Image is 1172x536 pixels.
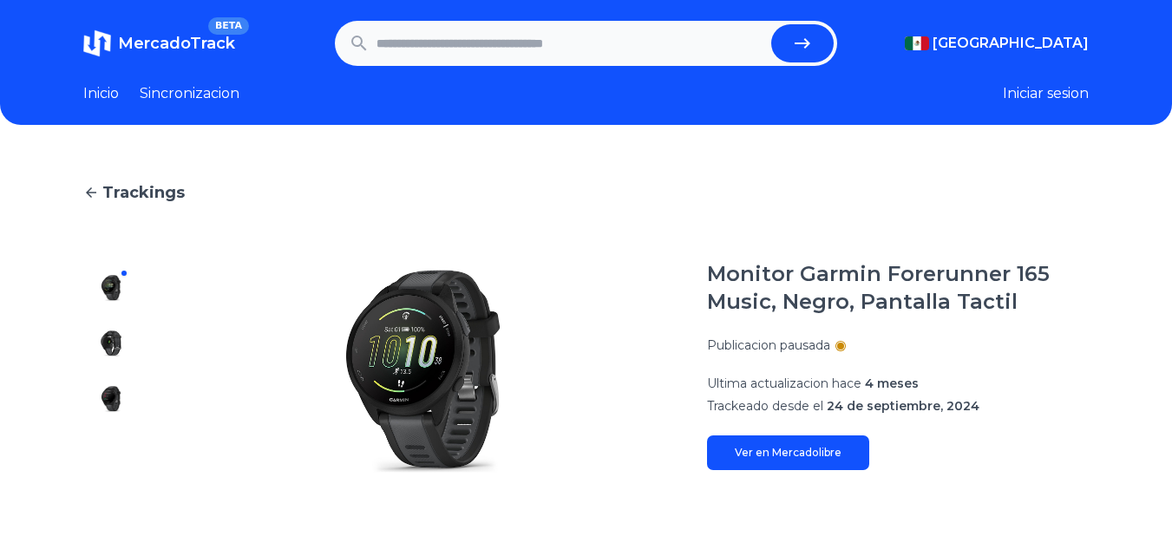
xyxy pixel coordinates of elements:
[707,376,861,391] span: Ultima actualizacion hace
[827,398,979,414] span: 24 de septiembre, 2024
[707,260,1089,316] h1: Monitor Garmin Forerunner 165 Music, Negro, Pantalla Tactil
[102,180,185,205] span: Trackings
[97,274,125,302] img: Monitor Garmin Forerunner 165 Music, Negro, Pantalla Tactil
[97,441,125,468] img: Monitor Garmin Forerunner 165 Music, Negro, Pantalla Tactil
[118,34,235,53] span: MercadoTrack
[707,435,869,470] a: Ver en Mercadolibre
[707,337,830,354] p: Publicacion pausada
[707,398,823,414] span: Trackeado desde el
[905,36,929,50] img: Mexico
[208,17,249,35] span: BETA
[83,29,111,57] img: MercadoTrack
[83,83,119,104] a: Inicio
[933,33,1089,54] span: [GEOGRAPHIC_DATA]
[83,29,235,57] a: MercadoTrackBETA
[97,330,125,357] img: Monitor Garmin Forerunner 165 Music, Negro, Pantalla Tactil
[905,33,1089,54] button: [GEOGRAPHIC_DATA]
[97,385,125,413] img: Monitor Garmin Forerunner 165 Music, Negro, Pantalla Tactil
[174,260,672,482] img: Monitor Garmin Forerunner 165 Music, Negro, Pantalla Tactil
[865,376,919,391] span: 4 meses
[140,83,239,104] a: Sincronizacion
[83,180,1089,205] a: Trackings
[1003,83,1089,104] button: Iniciar sesion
